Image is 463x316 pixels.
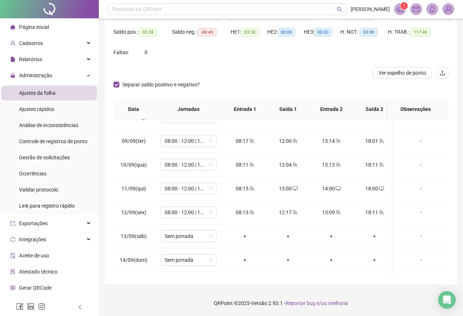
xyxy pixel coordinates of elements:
span: 14/09(dom) [120,257,148,263]
span: Separar saldo positivo e negativo? [119,81,203,89]
span: audit [10,253,15,258]
div: 08:11 [229,161,261,169]
span: qrcode [10,285,15,290]
span: export [10,221,15,226]
div: + [315,232,347,240]
th: Entrada 2 [310,99,353,119]
div: 13:09 [315,208,347,216]
th: Data [113,99,154,119]
span: Administração [19,73,52,78]
div: + [229,256,261,264]
div: - [399,137,443,145]
div: HE 2: [267,28,304,36]
div: HE 1: [231,28,267,36]
span: left [78,305,83,310]
span: notification [397,6,403,12]
div: 18:00 [359,185,390,193]
span: sync [10,237,15,242]
span: 00:00 [360,28,377,36]
span: desktop [378,186,384,191]
th: Saída 2 [353,99,396,119]
span: Exportações [19,220,48,226]
span: team [335,162,341,167]
span: mail [413,6,419,12]
div: 08:15 [229,185,261,193]
span: team [292,138,298,144]
div: Open Intercom Messenger [438,291,456,309]
span: 00:00 [314,28,332,36]
span: [PERSON_NAME] [351,5,390,13]
span: team [335,210,341,215]
div: 13:13 [315,161,347,169]
span: Ajustes rápidos [19,106,54,112]
span: facebook [16,303,23,310]
button: Ver espelho de ponto [373,67,432,79]
span: 09/09(ter) [122,138,146,144]
span: 0 [145,49,148,55]
span: 10/09(qua) [120,162,147,168]
th: Entrada 1 [223,99,266,119]
div: + [229,232,261,240]
span: team [249,210,254,215]
span: 08:00 - 12:00 | 13:00 - 18:00 [165,135,213,146]
span: 13/09(sáb) [121,233,147,239]
div: - [399,161,443,169]
span: 117:46 [411,28,430,36]
span: Análise de inconsistências [19,122,78,128]
div: + [272,232,304,240]
span: 00:00 [278,28,295,36]
div: - [399,256,443,264]
sup: 1 [400,2,408,10]
div: 13:00 [272,185,304,193]
span: Gerar QRCode [19,285,52,291]
span: team [249,138,254,144]
span: search [337,7,342,12]
span: linkedin [27,303,34,310]
span: Sem jornada [165,231,213,242]
span: solution [10,269,15,274]
span: instagram [38,303,45,310]
span: Página inicial [19,24,49,30]
span: desktop [335,186,341,191]
div: + [272,256,304,264]
div: 08:13 [229,208,261,216]
div: + [359,256,390,264]
div: 14:00 [315,185,347,193]
div: H. TRAB.: [388,28,439,36]
div: 13:14 [315,137,347,145]
span: 08:00 - 12:00 | 13:00 - 18:00 [165,183,213,194]
span: Observações [394,105,437,113]
span: team [378,210,384,215]
div: HE 3: [304,28,340,36]
span: Ocorrências [19,171,46,176]
span: Ver espelho de ponto [378,69,426,77]
span: 12/09(sex) [121,209,146,215]
div: 12:04 [272,161,304,169]
span: file [10,57,15,62]
div: - [399,232,443,240]
span: Reportar bug e/ou melhoria [285,300,348,306]
div: - [399,185,443,193]
span: 03:38 [139,28,157,36]
span: 11/09(qui) [122,186,146,192]
span: team [335,138,341,144]
span: team [249,162,254,167]
div: H. NOT.: [340,28,388,36]
th: Saída 1 [266,99,310,119]
span: desktop [292,186,298,191]
div: 18:01 [359,137,390,145]
span: Ajustes da folha [19,90,56,96]
th: Jornadas [154,99,223,119]
span: 1 [403,3,406,8]
span: Faltas: [113,49,130,55]
span: 08:00 - 12:00 | 13:00 - 17:00 [165,207,213,218]
span: Integrações [19,237,46,242]
span: Cadastros [19,40,43,46]
span: lock [10,73,15,78]
span: -00:45 [198,28,216,36]
span: team [292,162,298,167]
span: Link para registro rápido [19,203,75,209]
span: team [292,210,298,215]
div: 18:11 [359,161,390,169]
span: Gestão de solicitações [19,155,70,160]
